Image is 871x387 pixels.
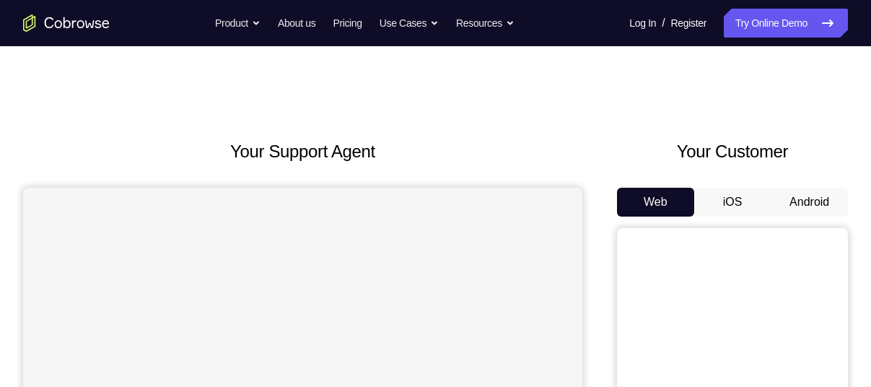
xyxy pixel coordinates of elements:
[617,188,694,217] button: Web
[694,188,771,217] button: iOS
[771,188,848,217] button: Android
[617,139,848,165] h2: Your Customer
[629,9,656,38] a: Log In
[278,9,315,38] a: About us
[23,14,110,32] a: Go to the home page
[23,139,582,165] h2: Your Support Agent
[456,9,515,38] button: Resources
[662,14,665,32] span: /
[333,9,362,38] a: Pricing
[215,9,261,38] button: Product
[724,9,848,38] a: Try Online Demo
[380,9,439,38] button: Use Cases
[671,9,706,38] a: Register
